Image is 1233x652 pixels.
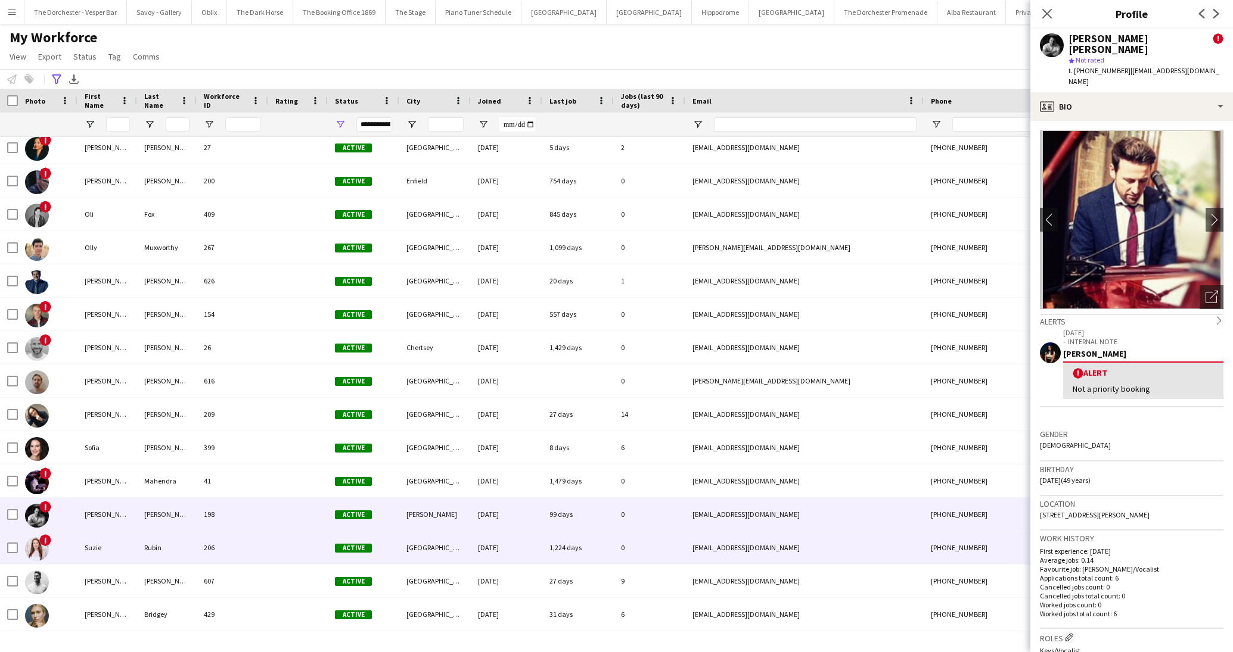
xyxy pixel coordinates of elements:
div: [DATE] [471,164,542,197]
button: Private Events [1006,1,1069,24]
div: 0 [614,164,685,197]
span: Last Name [144,92,175,110]
span: [DATE] (49 years) [1040,476,1091,485]
button: Open Filter Menu [204,119,215,130]
div: [GEOGRAPHIC_DATA] [399,564,471,597]
div: 1,479 days [542,464,614,497]
div: [PHONE_NUMBER] [924,364,1076,397]
p: Favourite job: [PERSON_NAME]/Vocalist [1040,564,1223,573]
div: [DATE] [471,431,542,464]
div: [PHONE_NUMBER] [924,498,1076,531]
img: Tristan Wills [25,570,49,594]
button: Oblix [192,1,227,24]
div: [GEOGRAPHIC_DATA] [399,131,471,164]
div: 1,099 days [542,231,614,264]
div: 0 [614,464,685,497]
p: Average jobs: 0.14 [1040,556,1223,564]
span: ! [39,534,51,546]
input: Phone Filter Input [952,117,1069,132]
div: [PERSON_NAME] [77,264,137,297]
img: Peter Cole [25,270,49,294]
div: [PERSON_NAME] [77,364,137,397]
div: [EMAIL_ADDRESS][DOMAIN_NAME] [685,164,924,197]
img: Sofia Kirwan-Baez [25,437,49,461]
div: [PERSON_NAME] [137,431,197,464]
div: [EMAIL_ADDRESS][DOMAIN_NAME] [685,431,924,464]
span: Tag [108,51,121,62]
div: Muxworthy [137,231,197,264]
div: [GEOGRAPHIC_DATA] [399,231,471,264]
input: Email Filter Input [714,117,917,132]
button: The Dark Horse [227,1,293,24]
img: Ross Harmon [25,304,49,327]
span: Email [692,96,712,105]
button: Open Filter Menu [406,119,417,130]
h3: Birthday [1040,464,1223,475]
span: Active [335,444,372,453]
div: [DATE] [471,531,542,564]
span: Active [335,410,372,419]
div: [DATE] [471,231,542,264]
div: [PERSON_NAME] [77,598,137,631]
div: [DATE] [471,131,542,164]
div: [EMAIL_ADDRESS][DOMAIN_NAME] [685,598,924,631]
div: Chertsey [399,331,471,364]
div: 5 days [542,131,614,164]
button: Open Filter Menu [931,119,942,130]
img: Oli Fox [25,204,49,227]
div: [DATE] [471,598,542,631]
div: [EMAIL_ADDRESS][DOMAIN_NAME] [685,264,924,297]
span: ! [39,167,51,179]
img: Olly Muxworthy [25,237,49,261]
div: Open photos pop-in [1200,285,1223,309]
div: 206 [197,531,268,564]
h3: Work history [1040,533,1223,544]
div: [PHONE_NUMBER] [924,431,1076,464]
div: [PERSON_NAME][EMAIL_ADDRESS][DOMAIN_NAME] [685,231,924,264]
div: [GEOGRAPHIC_DATA] [399,464,471,497]
div: Bio [1030,92,1233,121]
input: Workforce ID Filter Input [225,117,261,132]
span: First Name [85,92,116,110]
div: [PHONE_NUMBER] [924,564,1076,597]
div: 200 [197,164,268,197]
span: Rating [275,96,298,105]
div: 0 [614,364,685,397]
span: t. [PHONE_NUMBER] [1069,66,1130,75]
div: [PERSON_NAME] [137,264,197,297]
div: [DATE] [471,398,542,430]
div: [GEOGRAPHIC_DATA] [399,298,471,330]
p: Worked jobs total count: 6 [1040,609,1223,618]
div: 99 days [542,498,614,531]
span: Active [335,577,372,586]
div: Fox [137,198,197,230]
div: 20 days [542,264,614,297]
span: ! [39,467,51,479]
div: [GEOGRAPHIC_DATA] [399,198,471,230]
div: [GEOGRAPHIC_DATA] [399,398,471,430]
div: 1,429 days [542,331,614,364]
span: [STREET_ADDRESS][PERSON_NAME] [1040,510,1150,519]
div: Sofia [77,431,137,464]
button: Open Filter Menu [144,119,155,130]
div: 557 days [542,298,614,330]
div: [EMAIL_ADDRESS][DOMAIN_NAME] [685,398,924,430]
span: Active [335,210,372,219]
div: 0 [614,531,685,564]
div: 209 [197,398,268,430]
app-action-btn: Export XLSX [67,72,81,86]
div: 27 [197,131,268,164]
div: [PHONE_NUMBER] [924,464,1076,497]
span: Active [335,610,372,619]
div: [EMAIL_ADDRESS][DOMAIN_NAME] [685,331,924,364]
input: Joined Filter Input [499,117,535,132]
input: Last Name Filter Input [166,117,190,132]
span: Active [335,477,372,486]
div: [DATE] [471,198,542,230]
div: [DATE] [471,498,542,531]
img: Suzie Rubin [25,537,49,561]
div: [PERSON_NAME] [77,464,137,497]
div: [GEOGRAPHIC_DATA] [399,364,471,397]
span: Workforce ID [204,92,247,110]
div: [PHONE_NUMBER] [924,231,1076,264]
